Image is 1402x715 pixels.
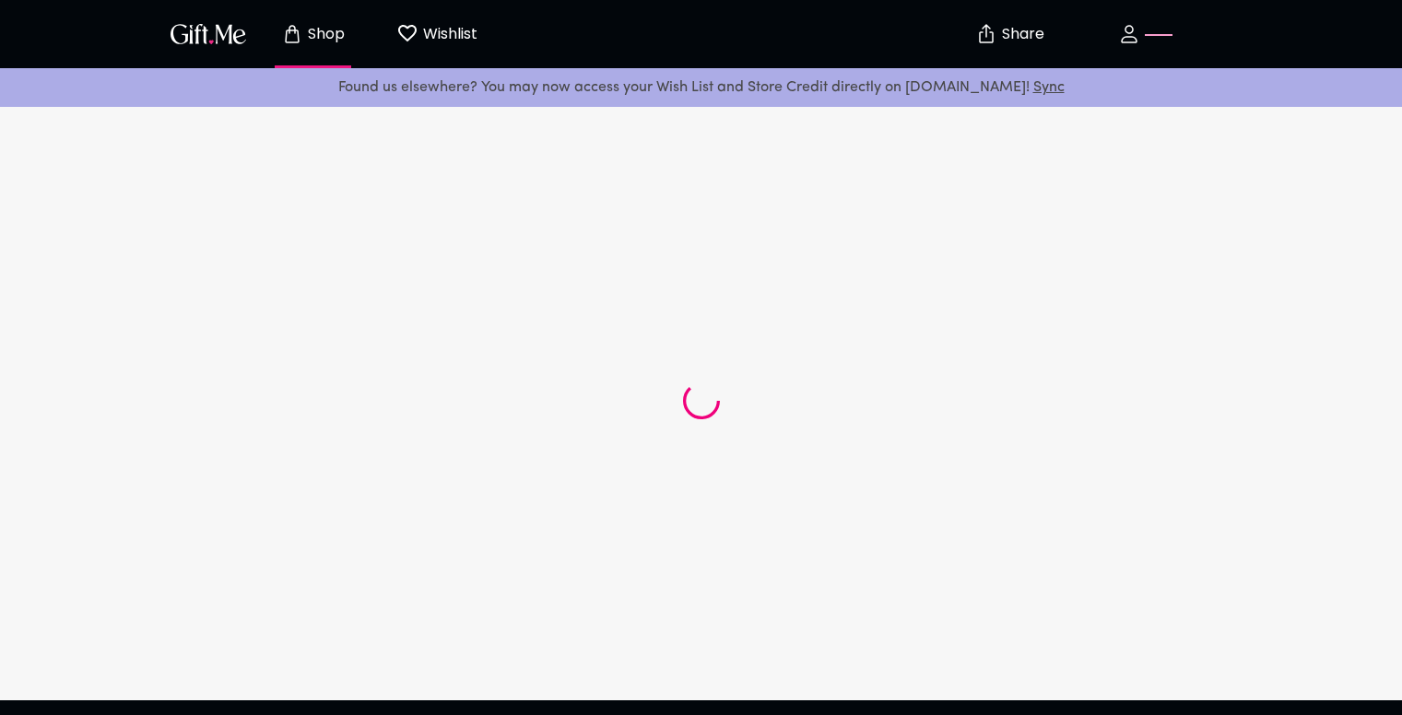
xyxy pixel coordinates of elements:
p: Shop [303,27,345,42]
button: Share [978,2,1043,66]
a: Sync [1033,80,1065,95]
p: Wishlist [418,22,477,46]
p: Found us elsewhere? You may now access your Wish List and Store Credit directly on [DOMAIN_NAME]! [15,76,1387,100]
img: GiftMe Logo [167,20,250,47]
img: secure [975,23,997,45]
button: GiftMe Logo [165,23,252,45]
p: Share [997,27,1044,42]
button: Store page [263,5,364,64]
button: Wishlist page [386,5,488,64]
